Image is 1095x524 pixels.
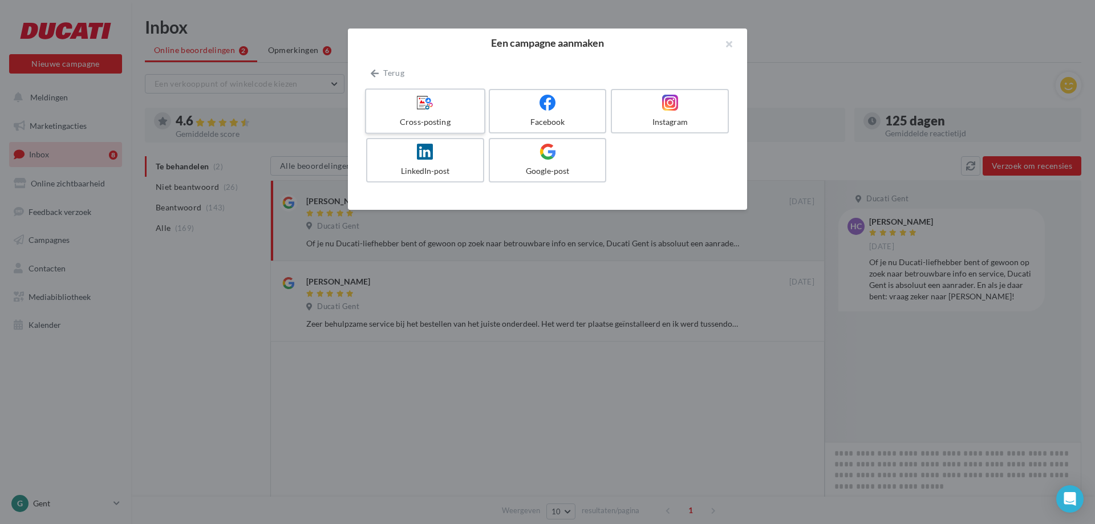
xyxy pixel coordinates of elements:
div: Google-post [494,165,601,177]
button: Terug [366,66,409,80]
div: Cross-posting [371,116,479,128]
div: Facebook [494,116,601,128]
h2: Een campagne aanmaken [366,38,729,48]
div: LinkedIn-post [372,165,478,177]
div: Open Intercom Messenger [1056,485,1084,513]
div: Instagram [617,116,723,128]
